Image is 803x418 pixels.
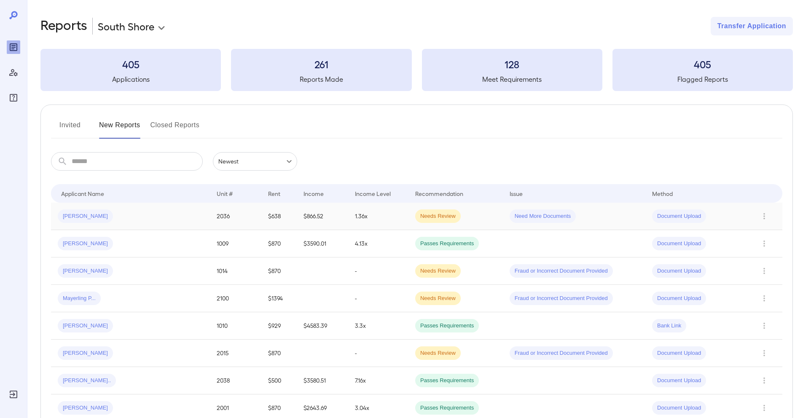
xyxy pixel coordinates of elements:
[261,230,297,257] td: $870
[348,285,408,312] td: -
[40,57,221,71] h3: 405
[422,74,602,84] h5: Meet Requirements
[297,203,348,230] td: $866.52
[510,349,613,357] span: Fraud or Incorrect Document Provided
[58,212,113,220] span: [PERSON_NAME]
[40,49,793,91] summary: 405Applications261Reports Made128Meet Requirements405Flagged Reports
[348,367,408,394] td: 7.16x
[612,57,793,71] h3: 405
[415,267,461,275] span: Needs Review
[61,188,104,198] div: Applicant Name
[7,40,20,54] div: Reports
[210,367,261,394] td: 2038
[415,404,479,412] span: Passes Requirements
[422,57,602,71] h3: 128
[348,230,408,257] td: 4.13x
[261,285,297,312] td: $1394
[355,188,391,198] div: Income Level
[757,374,771,387] button: Row Actions
[231,57,411,71] h3: 261
[261,312,297,340] td: $929
[348,340,408,367] td: -
[757,346,771,360] button: Row Actions
[40,17,87,35] h2: Reports
[268,188,282,198] div: Rent
[652,212,706,220] span: Document Upload
[652,295,706,303] span: Document Upload
[210,340,261,367] td: 2015
[210,312,261,340] td: 1010
[58,404,113,412] span: [PERSON_NAME]
[510,267,613,275] span: Fraud or Incorrect Document Provided
[757,209,771,223] button: Row Actions
[652,267,706,275] span: Document Upload
[210,257,261,285] td: 1014
[261,203,297,230] td: $638
[261,340,297,367] td: $870
[348,312,408,340] td: 3.3x
[303,188,324,198] div: Income
[757,264,771,278] button: Row Actions
[652,240,706,248] span: Document Upload
[99,118,140,139] button: New Reports
[415,188,463,198] div: Recommendation
[652,404,706,412] span: Document Upload
[415,240,479,248] span: Passes Requirements
[58,377,116,385] span: [PERSON_NAME]..
[261,257,297,285] td: $870
[213,152,297,171] div: Newest
[612,74,793,84] h5: Flagged Reports
[415,377,479,385] span: Passes Requirements
[58,267,113,275] span: [PERSON_NAME]
[98,19,154,33] p: South Shore
[40,74,221,84] h5: Applications
[510,295,613,303] span: Fraud or Incorrect Document Provided
[217,188,233,198] div: Unit #
[261,367,297,394] td: $500
[757,237,771,250] button: Row Actions
[415,295,461,303] span: Needs Review
[652,188,673,198] div: Method
[415,322,479,330] span: Passes Requirements
[150,118,200,139] button: Closed Reports
[711,17,793,35] button: Transfer Application
[415,349,461,357] span: Needs Review
[7,388,20,401] div: Log Out
[58,240,113,248] span: [PERSON_NAME]
[757,292,771,305] button: Row Actions
[231,74,411,84] h5: Reports Made
[510,212,576,220] span: Need More Documents
[510,188,523,198] div: Issue
[7,91,20,104] div: FAQ
[348,257,408,285] td: -
[757,401,771,415] button: Row Actions
[757,319,771,332] button: Row Actions
[652,377,706,385] span: Document Upload
[652,322,686,330] span: Bank Link
[297,230,348,257] td: $3590.01
[51,118,89,139] button: Invited
[297,367,348,394] td: $3580.51
[210,203,261,230] td: 2036
[58,349,113,357] span: [PERSON_NAME]
[415,212,461,220] span: Needs Review
[348,203,408,230] td: 1.36x
[7,66,20,79] div: Manage Users
[210,230,261,257] td: 1009
[297,312,348,340] td: $4583.39
[58,295,101,303] span: Mayerling P...
[652,349,706,357] span: Document Upload
[58,322,113,330] span: [PERSON_NAME]
[210,285,261,312] td: 2100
